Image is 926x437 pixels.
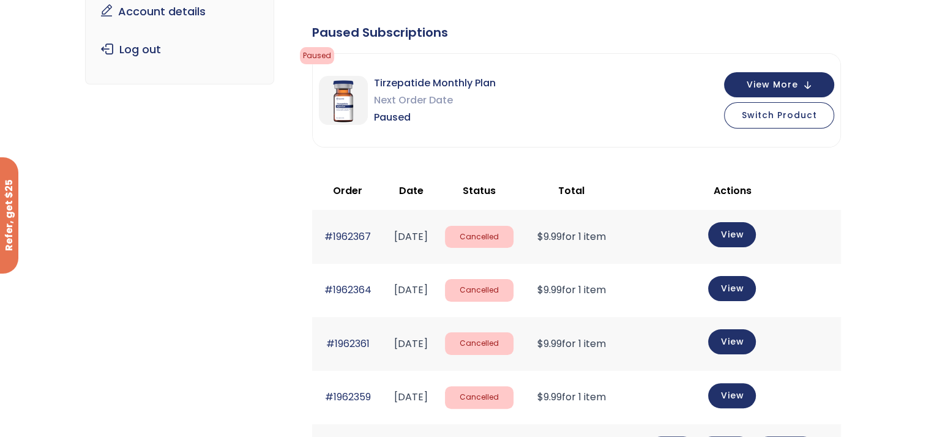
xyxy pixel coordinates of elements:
a: View [708,276,756,301]
a: #1962361 [326,337,370,351]
span: Paused [300,47,334,64]
span: 9.99 [537,283,562,297]
a: #1962367 [324,230,371,244]
span: $ [537,283,543,297]
a: #1962359 [325,390,371,404]
span: Switch Product [741,109,816,121]
span: 9.99 [537,230,562,244]
span: 9.99 [537,390,562,404]
span: 9.99 [537,337,562,351]
span: Cancelled [445,386,513,409]
td: for 1 item [520,317,624,370]
span: View More [746,81,797,89]
time: [DATE] [394,283,428,297]
span: Actions [713,184,751,198]
button: View More [724,72,834,97]
img: Tirzepatide Monthly Plan [319,76,368,125]
a: #1962364 [324,283,372,297]
a: View [708,329,756,354]
span: $ [537,230,543,244]
span: $ [537,390,543,404]
a: View [708,383,756,408]
span: Cancelled [445,279,513,302]
span: $ [537,337,543,351]
td: for 1 item [520,371,624,424]
td: for 1 item [520,210,624,263]
div: Paused Subscriptions [312,24,841,41]
td: for 1 item [520,264,624,317]
button: Switch Product [724,102,834,129]
span: Date [399,184,424,198]
span: Order [333,184,362,198]
time: [DATE] [394,337,428,351]
time: [DATE] [394,390,428,404]
a: View [708,222,756,247]
span: Status [463,184,496,198]
span: Total [558,184,584,198]
span: Cancelled [445,332,513,355]
a: Log out [95,37,264,62]
span: Cancelled [445,226,513,248]
time: [DATE] [394,230,428,244]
